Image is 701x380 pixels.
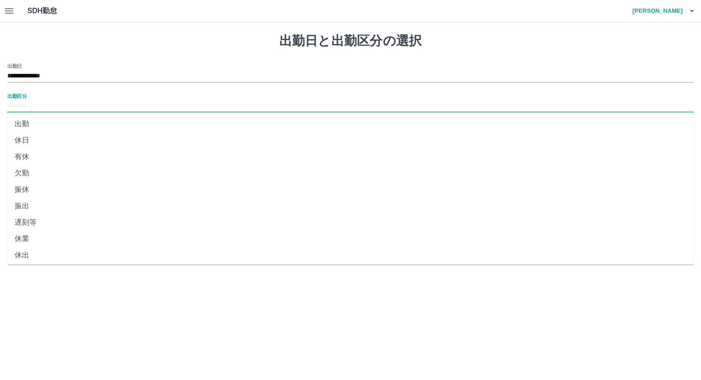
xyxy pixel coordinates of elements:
[7,165,694,181] li: 欠勤
[7,33,694,49] h1: 出勤日と出勤区分の選択
[7,247,694,263] li: 休出
[7,132,694,149] li: 休日
[7,116,694,132] li: 出勤
[7,149,694,165] li: 有休
[7,181,694,198] li: 振休
[7,198,694,214] li: 振出
[7,263,694,280] li: 育介休
[7,62,22,69] label: 出勤日
[7,214,694,231] li: 遅刻等
[7,92,26,99] label: 出勤区分
[7,231,694,247] li: 休業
